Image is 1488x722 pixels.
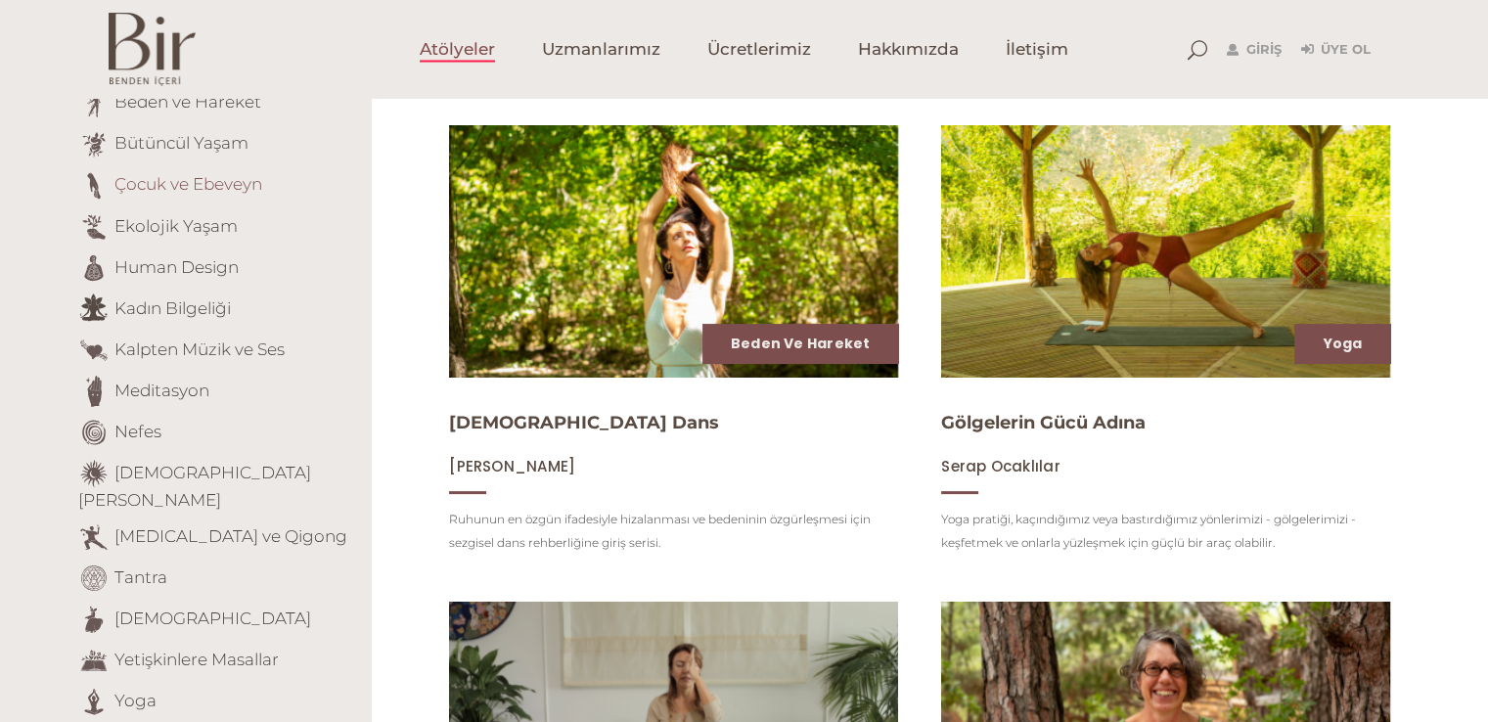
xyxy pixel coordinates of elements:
[114,133,248,153] a: Bütüncül Yaşam
[731,334,870,353] a: Beden ve Hareket
[858,38,959,61] span: Hakkımızda
[1006,38,1068,61] span: İletişim
[1301,38,1371,62] a: Üye Ol
[114,566,167,586] a: Tantra
[449,456,575,476] span: [PERSON_NAME]
[542,38,660,61] span: Uzmanlarımız
[114,380,209,399] a: Meditasyon
[114,525,347,545] a: [MEDICAL_DATA] ve Qigong
[449,457,575,475] a: [PERSON_NAME]
[449,508,898,555] p: Ruhunun en özgün ifadesiyle hizalanması ve bedeninin özgürleşmesi için sezgisel dans rehberliğine...
[114,174,262,194] a: Çocuk ve Ebeveyn
[114,690,157,709] a: Yoga
[941,456,1060,476] span: Serap Ocaklılar
[941,412,1146,433] a: Gölgelerin Gücü Adına
[114,92,261,112] a: Beden ve Hareket
[114,338,285,358] a: Kalpten Müzik ve Ses
[114,608,311,627] a: [DEMOGRAPHIC_DATA]
[1227,38,1282,62] a: Giriş
[1323,334,1362,353] a: Yoga
[420,38,495,61] span: Atölyeler
[114,256,239,276] a: Human Design
[449,412,719,433] a: [DEMOGRAPHIC_DATA] Dans
[114,297,231,317] a: Kadın Bilgeliği
[114,215,238,235] a: Ekolojik Yaşam
[941,457,1060,475] a: Serap Ocaklılar
[114,421,161,440] a: Nefes
[78,462,311,510] a: [DEMOGRAPHIC_DATA][PERSON_NAME]
[707,38,811,61] span: Ücretlerimiz
[114,649,279,668] a: Yetişkinlere Masallar
[941,508,1390,555] p: Yoga pratiği, kaçındığımız veya bastırdığımız yönlerimizi - gölgelerimizi - keşfetmek ve onlarla ...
